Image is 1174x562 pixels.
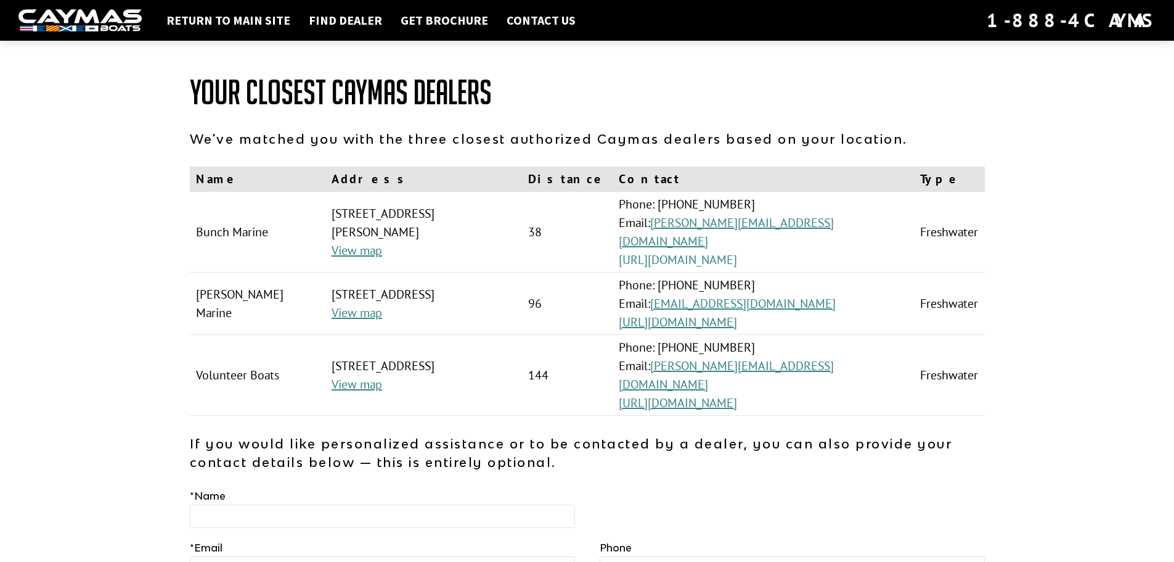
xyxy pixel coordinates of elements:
[332,376,382,392] a: View map
[619,215,834,249] a: [PERSON_NAME][EMAIL_ADDRESS][DOMAIN_NAME]
[500,12,582,28] a: Contact Us
[325,273,522,335] td: [STREET_ADDRESS]
[325,192,522,273] td: [STREET_ADDRESS][PERSON_NAME]
[190,74,985,111] h1: Your Closest Caymas Dealers
[619,314,737,330] a: [URL][DOMAIN_NAME]
[332,305,382,321] a: View map
[325,167,522,192] th: Address
[190,130,985,148] p: We've matched you with the three closest authorized Caymas dealers based on your location.
[190,273,325,335] td: [PERSON_NAME] Marine
[613,273,915,335] td: Phone: [PHONE_NUMBER] Email:
[190,434,985,471] p: If you would like personalized assistance or to be contacted by a dealer, you can also provide yo...
[522,167,613,192] th: Distance
[619,252,737,268] a: [URL][DOMAIN_NAME]
[190,167,325,192] th: Name
[303,12,388,28] a: Find Dealer
[332,242,382,258] a: View map
[190,489,226,503] label: Name
[650,295,836,312] a: [EMAIL_ADDRESS][DOMAIN_NAME]
[190,335,325,416] td: Volunteer Boats
[987,7,1156,34] div: 1-888-4CAYMAS
[914,273,984,335] td: Freshwater
[914,192,984,273] td: Freshwater
[160,12,296,28] a: Return to main site
[522,273,613,335] td: 96
[190,192,325,273] td: Bunch Marine
[522,335,613,416] td: 144
[394,12,494,28] a: Get Brochure
[914,167,984,192] th: Type
[619,395,737,411] a: [URL][DOMAIN_NAME]
[600,540,632,555] label: Phone
[613,335,915,416] td: Phone: [PHONE_NUMBER] Email:
[190,540,222,555] label: Email
[522,192,613,273] td: 38
[914,335,984,416] td: Freshwater
[325,335,522,416] td: [STREET_ADDRESS]
[619,358,834,392] a: [PERSON_NAME][EMAIL_ADDRESS][DOMAIN_NAME]
[18,9,142,32] img: white-logo-c9c8dbefe5ff5ceceb0f0178aa75bf4bb51f6bca0971e226c86eb53dfe498488.png
[613,192,915,273] td: Phone: [PHONE_NUMBER] Email:
[613,167,915,192] th: Contact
